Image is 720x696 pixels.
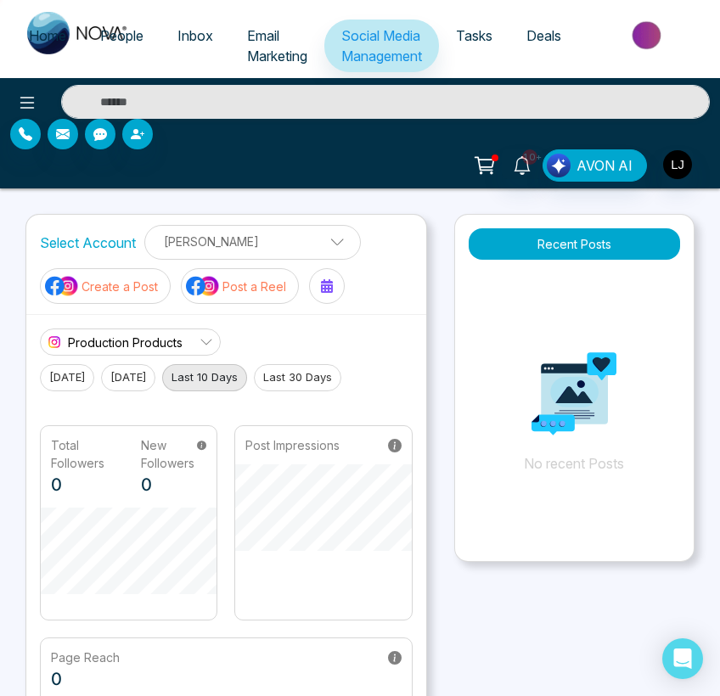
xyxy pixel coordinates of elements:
p: [PERSON_NAME] [155,227,350,255]
p: New Followers [141,436,195,472]
img: Analytics png [532,351,616,436]
span: AVON AI [577,155,633,176]
span: Production Products [68,334,183,351]
p: Post Impressions [245,436,340,454]
a: People [83,20,160,52]
p: Post a Reel [222,278,286,295]
button: [DATE] [101,364,155,391]
button: Last 10 Days [162,364,247,391]
span: Tasks [456,27,492,44]
img: instagram [46,334,63,351]
span: People [100,27,143,44]
p: Page Reach [51,648,120,666]
a: Inbox [160,20,230,52]
button: Recent Posts [469,228,680,260]
img: Market-place.gif [587,16,710,54]
p: 0 [51,472,107,497]
a: Home [12,20,83,52]
span: Home [29,27,66,44]
button: [DATE] [40,364,94,391]
span: Deals [526,27,561,44]
p: Total Followers [51,436,107,472]
p: No recent Posts [455,268,694,523]
span: Social Media Management [341,27,422,65]
a: Deals [509,20,578,52]
span: 10+ [522,149,537,165]
span: Inbox [177,27,213,44]
img: social-media-icon [45,275,79,297]
p: Create a Post [82,278,158,295]
a: Email Marketing [230,20,324,72]
div: Open Intercom Messenger [662,638,703,679]
a: 10+ [502,149,543,179]
button: AVON AI [543,149,647,182]
p: 0 [141,472,195,497]
img: social-media-icon [186,275,220,297]
button: Last 30 Days [254,364,341,391]
a: Social Media Management [324,20,439,72]
img: Lead Flow [547,154,571,177]
img: User Avatar [663,150,692,179]
label: Select Account [40,233,136,253]
button: social-media-iconCreate a Post [40,268,171,304]
img: Nova CRM Logo [27,12,129,54]
p: 0 [51,666,120,692]
span: Email Marketing [247,27,307,65]
button: social-media-iconPost a Reel [181,268,299,304]
a: Tasks [439,20,509,52]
